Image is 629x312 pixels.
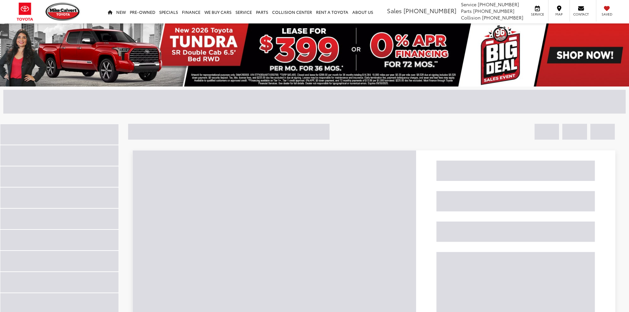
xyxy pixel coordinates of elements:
span: Map [552,12,566,17]
span: Sales [387,6,402,15]
span: Service [530,12,545,17]
span: [PHONE_NUMBER] [478,1,519,8]
span: Collision [461,14,481,21]
span: [PHONE_NUMBER] [482,14,523,21]
span: [PHONE_NUMBER] [473,8,514,14]
span: Saved [600,12,614,17]
span: [PHONE_NUMBER] [403,6,456,15]
span: Service [461,1,476,8]
span: Contact [573,12,589,17]
span: Parts [461,8,472,14]
img: Mike Calvert Toyota [46,3,81,21]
